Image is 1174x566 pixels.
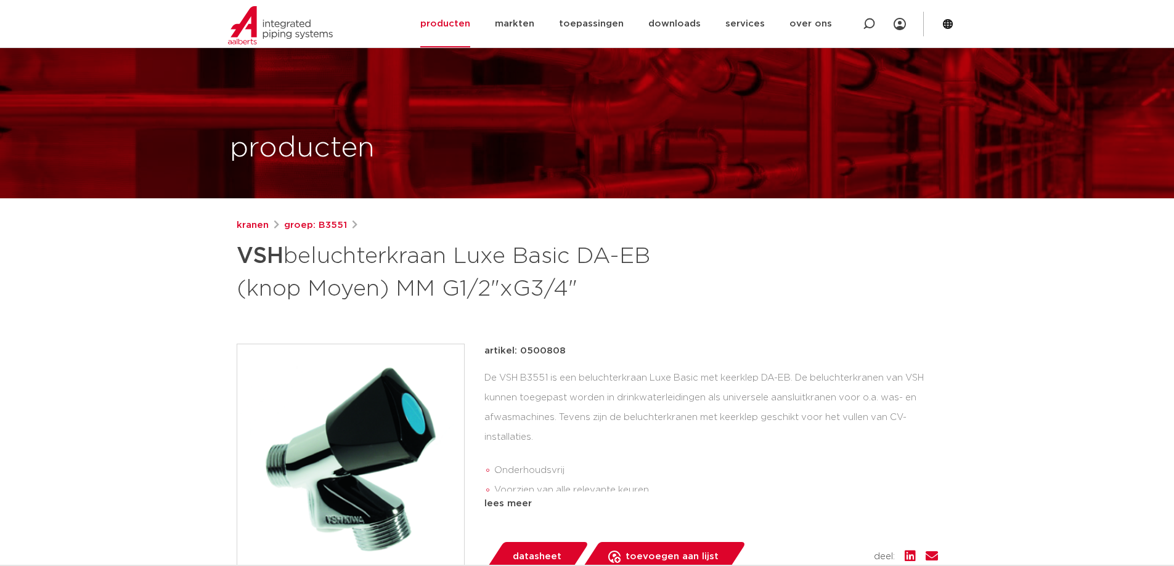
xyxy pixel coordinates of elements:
[284,218,347,233] a: groep: B3551
[494,480,938,500] li: Voorzien van alle relevante keuren
[484,368,938,491] div: De VSH B3551 is een beluchterkraan Luxe Basic met keerklep DA-EB. De beluchterkranen van VSH kunn...
[494,461,938,480] li: Onderhoudsvrij
[230,129,375,168] h1: producten
[237,218,269,233] a: kranen
[484,496,938,511] div: lees meer
[484,344,566,358] p: artikel: 0500808
[237,238,699,304] h1: beluchterkraan Luxe Basic DA-EB (knop Moyen) MM G1/2"xG3/4"
[874,549,895,564] span: deel:
[237,245,283,267] strong: VSH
